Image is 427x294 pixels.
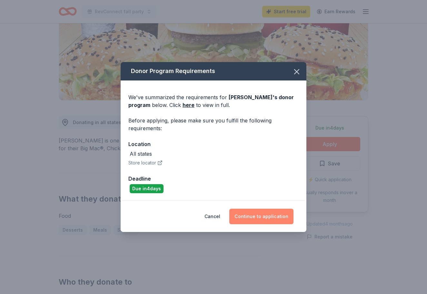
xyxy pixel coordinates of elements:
button: Store locator [128,159,163,167]
div: Donor Program Requirements [121,62,306,80]
div: Due in 4 days [130,184,164,193]
div: Deadline [128,174,299,183]
button: Cancel [204,209,220,224]
div: Before applying, please make sure you fulfill the following requirements: [128,117,299,132]
div: All states [130,150,152,158]
a: here [183,101,194,109]
div: We've summarized the requirements for below. Click to view in full. [128,93,299,109]
button: Continue to application [229,209,293,224]
div: Location [128,140,299,148]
